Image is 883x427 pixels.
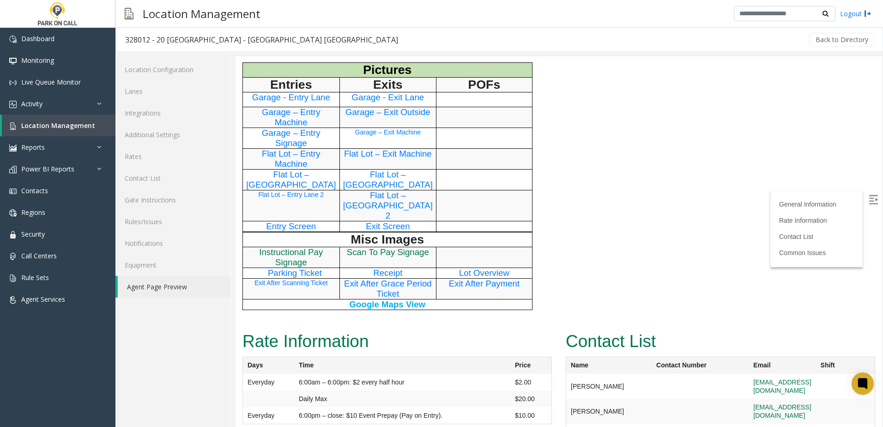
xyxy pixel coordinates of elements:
[275,301,316,318] th: Price
[130,166,174,174] a: Exit Screen
[21,208,45,217] span: Regions
[120,72,185,79] a: Garage – Exit Machine
[7,317,59,334] td: Everyday
[9,209,17,217] img: 'icon'
[127,6,176,20] span: Pictures
[331,317,417,342] td: [PERSON_NAME]
[9,36,17,43] img: 'icon'
[544,193,590,200] a: Common Issues
[23,134,88,142] a: Flat Lot – Entry Lane 2
[30,165,80,175] span: Entry Screen
[544,144,601,152] a: General Information
[17,37,95,45] a: Garage - Entry Lane
[9,122,17,130] img: 'icon'
[275,317,316,334] td: $2.00
[115,146,230,167] a: Rates
[2,115,115,136] a: Location Management
[115,232,230,254] a: Notifications
[21,230,45,238] span: Security
[213,224,284,232] a: Exit After Payment
[26,72,85,91] span: Garage – Entry Signage
[118,276,230,298] a: Agent Page Preview
[21,121,95,130] span: Location Management
[115,167,230,189] a: Contact List
[125,34,398,46] div: 328012 - 20 [GEOGRAPHIC_DATA] - [GEOGRAPHIC_DATA] [GEOGRAPHIC_DATA]
[9,79,17,86] img: 'icon'
[26,94,85,112] a: Flat Lot – Entry Machine
[9,57,17,65] img: 'icon'
[115,59,230,80] a: Location Configuration
[59,351,275,368] td: 6:00pm – close: $10 Event Prepay (Pay on Entry).
[581,301,640,318] th: Shift
[115,211,230,232] a: Rules/Issues
[19,222,92,230] a: Exit After Scanning Ticket
[130,165,174,175] span: Exit Screen
[11,115,100,133] a: Flat Lot – [GEOGRAPHIC_DATA]
[114,243,190,253] span: Google Maps View
[138,2,265,25] h3: Location Management
[9,231,17,238] img: 'icon'
[9,188,17,195] img: 'icon'
[115,189,230,211] a: Gate Instructions
[26,73,85,91] a: Garage – Entry Signage
[224,213,274,221] a: Lot Overview
[224,212,274,221] span: Lot Overview
[138,212,167,221] span: Receipt
[115,80,230,102] a: Lanes
[108,134,197,164] span: Flat Lot – [GEOGRAPHIC_DATA] 2
[416,301,513,318] th: Contact Number
[108,113,197,133] span: Flat Lot – [GEOGRAPHIC_DATA]
[275,334,316,351] td: $20.00
[331,301,417,318] th: Name
[21,273,49,282] span: Rule Sets
[108,135,197,164] a: Flat Lot – [GEOGRAPHIC_DATA] 2
[110,52,195,60] a: Garage – Exit Outside
[331,342,417,367] td: [PERSON_NAME]
[7,301,59,318] th: Days
[59,317,275,334] td: 6:00am – 6:00pm: $2 every half hour
[111,192,194,200] a: Scan To Pay Signage
[9,274,17,282] img: 'icon'
[331,367,417,393] td: Universal Parking Tampa Main Office Number
[21,56,54,65] span: Monitoring
[9,144,17,152] img: 'icon'
[26,51,85,71] span: Garage – Entry Machine
[32,212,86,221] span: Parking Ticket
[109,92,196,102] span: Flat Lot – Exit Machine
[35,21,76,35] span: Entries
[111,191,194,201] span: Scan To Pay Signage
[544,160,592,168] a: Rate Information
[21,78,81,86] span: Live Queue Monitor
[330,273,640,297] h2: Contact List
[810,33,874,47] button: Back to Directory
[138,213,167,221] a: Receipt
[116,36,189,46] span: Garage - Exit Lane
[21,99,42,108] span: Activity
[125,2,133,25] img: pageIcon
[110,51,195,61] span: Garage – Exit Outside
[24,191,87,211] span: Instructional Pay Signage
[32,213,86,221] a: Parking Ticket
[26,52,85,70] a: Garage – Entry Machine
[9,101,17,108] img: 'icon'
[24,192,87,210] a: Instructional Pay Signage
[19,223,92,230] span: Exit After Scanning Ticket
[9,296,17,304] img: 'icon'
[7,351,59,368] td: Everyday
[21,295,65,304] span: Agent Services
[59,334,275,351] td: Daily Max
[21,251,57,260] span: Call Centers
[21,34,54,43] span: Dashboard
[864,9,871,18] img: logout
[108,115,197,133] a: Flat Lot – [GEOGRAPHIC_DATA]
[7,273,316,297] h2: Rate Information
[115,254,230,276] a: Equipment
[513,301,580,318] th: Email
[109,222,196,242] span: Exit After Grace Period Ticket
[17,36,95,46] span: Garage - Entry Lane
[840,9,871,18] a: Logout
[544,177,578,184] a: Contact List
[518,322,575,338] a: [EMAIL_ADDRESS][DOMAIN_NAME]
[518,347,575,363] a: [EMAIL_ADDRESS][DOMAIN_NAME]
